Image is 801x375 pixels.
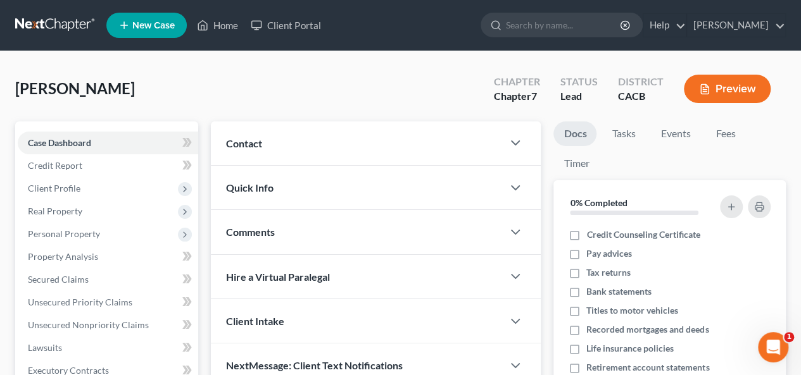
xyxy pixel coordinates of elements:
[28,274,89,285] span: Secured Claims
[28,206,82,216] span: Real Property
[28,342,62,353] span: Lawsuits
[15,79,135,97] span: [PERSON_NAME]
[18,291,198,314] a: Unsecured Priority Claims
[226,226,275,238] span: Comments
[643,14,686,37] a: Help
[28,183,80,194] span: Client Profile
[18,268,198,291] a: Secured Claims
[586,285,652,298] span: Bank statements
[18,314,198,336] a: Unsecured Nonpriority Claims
[226,315,284,327] span: Client Intake
[28,297,132,307] span: Unsecured Priority Claims
[226,271,330,283] span: Hire a Virtual Paralegal
[226,359,403,371] span: NextMessage: Client Text Notifications
[18,245,198,268] a: Property Analysis
[28,319,149,330] span: Unsecured Nonpriority Claims
[494,75,540,89] div: Chapter
[586,266,631,279] span: Tax returns
[586,323,709,336] span: Recorded mortgages and deeds
[586,247,632,260] span: Pay advices
[553,151,599,176] a: Timer
[18,154,198,177] a: Credit Report
[602,121,645,146] a: Tasks
[506,13,622,37] input: Search by name...
[28,228,100,239] span: Personal Property
[132,21,175,30] span: New Case
[586,228,700,241] span: Credit Counseling Certificate
[531,90,537,102] span: 7
[684,75,771,103] button: Preview
[560,89,598,104] div: Lead
[687,14,785,37] a: [PERSON_NAME]
[586,342,674,355] span: Life insurance policies
[570,197,627,208] strong: 0% Completed
[28,160,82,171] span: Credit Report
[560,75,598,89] div: Status
[586,304,678,317] span: Titles to motor vehicles
[226,181,274,194] span: Quick Info
[28,137,91,148] span: Case Dashboard
[18,336,198,359] a: Lawsuits
[18,132,198,154] a: Case Dashboard
[191,14,244,37] a: Home
[705,121,746,146] a: Fees
[758,332,788,362] iframe: Intercom live chat
[226,137,262,149] span: Contact
[244,14,327,37] a: Client Portal
[618,89,664,104] div: CACB
[28,251,98,262] span: Property Analysis
[784,332,794,342] span: 1
[586,361,709,374] span: Retirement account statements
[494,89,540,104] div: Chapter
[650,121,700,146] a: Events
[618,75,664,89] div: District
[553,121,596,146] a: Docs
